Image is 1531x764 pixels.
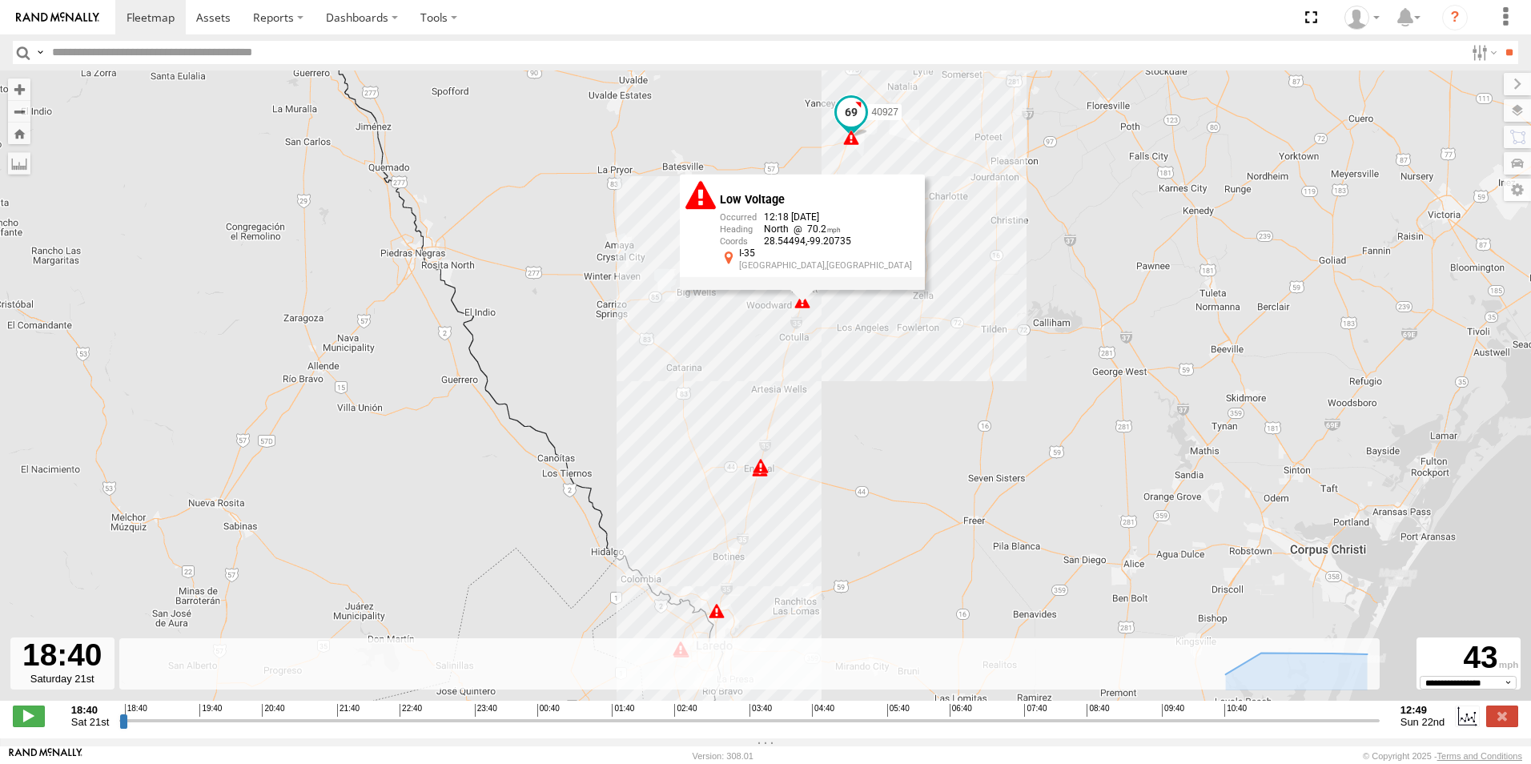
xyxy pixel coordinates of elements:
[1419,640,1518,676] div: 43
[807,235,851,247] span: -99.20735
[71,716,110,728] span: Sat 21st Jun 2025
[739,248,912,259] div: I-35
[8,100,30,123] button: Zoom out
[13,706,45,726] label: Play/Stop
[262,704,284,717] span: 20:40
[537,704,560,717] span: 00:40
[739,261,912,271] div: [GEOGRAPHIC_DATA],[GEOGRAPHIC_DATA]
[400,704,422,717] span: 22:40
[1465,41,1500,64] label: Search Filter Options
[950,704,972,717] span: 06:40
[9,748,82,764] a: Visit our Website
[337,704,360,717] span: 21:40
[812,704,834,717] span: 04:40
[720,212,912,224] div: 12:18 [DATE]
[1442,5,1468,30] i: ?
[475,704,497,717] span: 23:40
[71,704,110,716] strong: 18:40
[1024,704,1047,717] span: 07:40
[16,12,99,23] img: rand-logo.svg
[1087,704,1109,717] span: 08:40
[789,223,841,235] span: 70.2
[872,107,898,118] span: 40927
[1162,704,1184,717] span: 09:40
[887,704,910,717] span: 05:40
[612,704,634,717] span: 01:40
[764,223,789,235] span: North
[749,704,772,717] span: 03:40
[1224,704,1247,717] span: 10:40
[1504,179,1531,201] label: Map Settings
[1486,706,1518,726] label: Close
[125,704,147,717] span: 18:40
[674,704,697,717] span: 02:40
[199,704,222,717] span: 19:40
[1339,6,1385,30] div: Caseta Laredo TX
[1400,716,1445,728] span: Sun 22nd Jun 2025
[1363,751,1522,761] div: © Copyright 2025 -
[1400,704,1445,716] strong: 12:49
[34,41,46,64] label: Search Query
[8,123,30,144] button: Zoom Home
[764,235,807,247] span: 28.54494
[8,152,30,175] label: Measure
[720,193,912,206] div: Low Voltage
[8,78,30,100] button: Zoom in
[693,751,753,761] div: Version: 308.01
[1437,751,1522,761] a: Terms and Conditions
